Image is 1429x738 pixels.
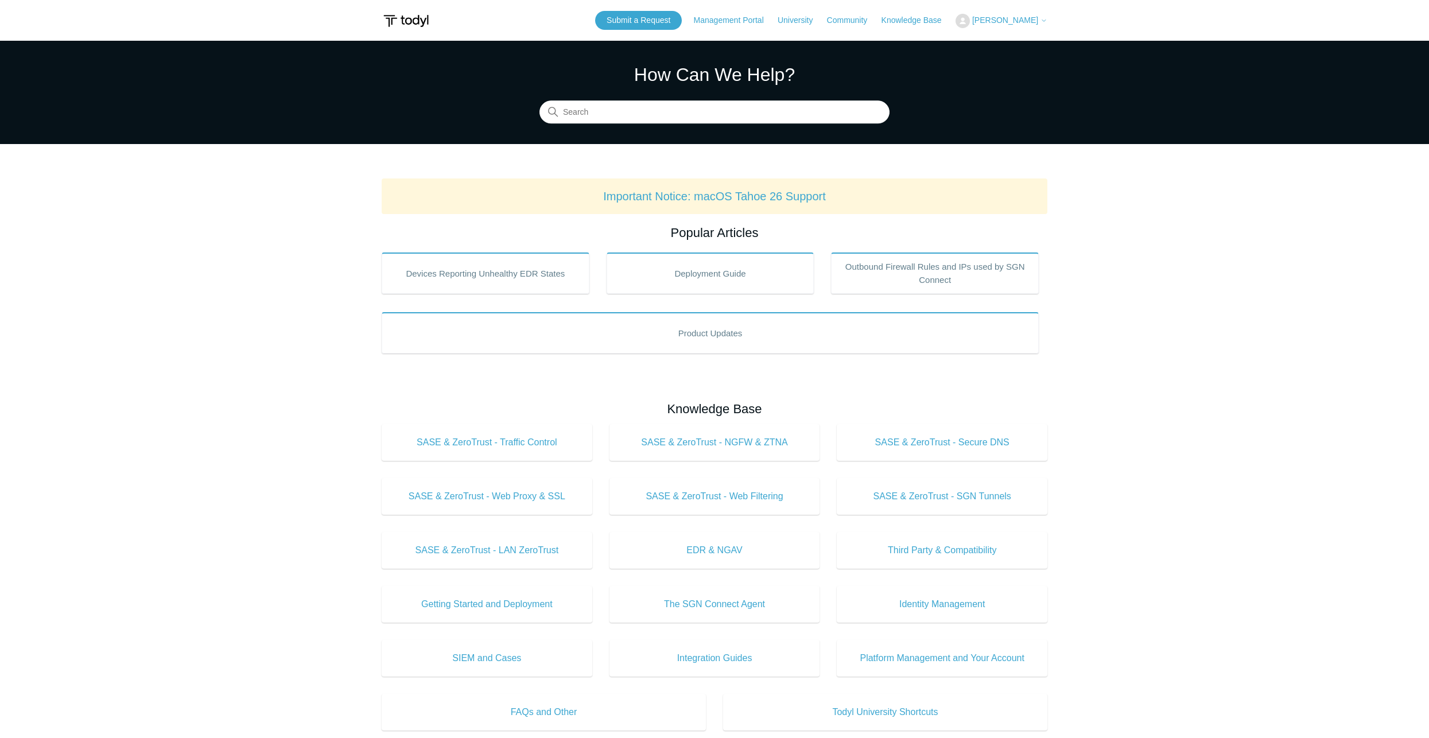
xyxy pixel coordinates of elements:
[827,14,879,26] a: Community
[723,694,1047,731] a: Todyl University Shortcuts
[627,651,803,665] span: Integration Guides
[837,640,1047,677] a: Platform Management and Your Account
[399,543,575,557] span: SASE & ZeroTrust - LAN ZeroTrust
[382,640,592,677] a: SIEM and Cases
[609,532,820,569] a: EDR & NGAV
[609,424,820,461] a: SASE & ZeroTrust - NGFW & ZTNA
[972,15,1038,25] span: [PERSON_NAME]
[399,597,575,611] span: Getting Started and Deployment
[539,61,890,88] h1: How Can We Help?
[837,532,1047,569] a: Third Party & Compatibility
[539,101,890,124] input: Search
[399,651,575,665] span: SIEM and Cases
[399,705,689,719] span: FAQs and Other
[694,14,775,26] a: Management Portal
[837,478,1047,515] a: SASE & ZeroTrust - SGN Tunnels
[382,532,592,569] a: SASE & ZeroTrust - LAN ZeroTrust
[382,399,1047,418] h2: Knowledge Base
[399,490,575,503] span: SASE & ZeroTrust - Web Proxy & SSL
[382,694,706,731] a: FAQs and Other
[609,478,820,515] a: SASE & ZeroTrust - Web Filtering
[854,597,1030,611] span: Identity Management
[740,705,1030,719] span: Todyl University Shortcuts
[627,543,803,557] span: EDR & NGAV
[837,424,1047,461] a: SASE & ZeroTrust - Secure DNS
[854,543,1030,557] span: Third Party & Compatibility
[778,14,824,26] a: University
[382,586,592,623] a: Getting Started and Deployment
[627,597,803,611] span: The SGN Connect Agent
[837,586,1047,623] a: Identity Management
[382,223,1047,242] h2: Popular Articles
[627,490,803,503] span: SASE & ZeroTrust - Web Filtering
[607,253,814,294] a: Deployment Guide
[399,436,575,449] span: SASE & ZeroTrust - Traffic Control
[382,253,589,294] a: Devices Reporting Unhealthy EDR States
[382,424,592,461] a: SASE & ZeroTrust - Traffic Control
[609,586,820,623] a: The SGN Connect Agent
[831,253,1039,294] a: Outbound Firewall Rules and IPs used by SGN Connect
[595,11,682,30] a: Submit a Request
[854,651,1030,665] span: Platform Management and Your Account
[382,312,1039,354] a: Product Updates
[382,10,430,32] img: Todyl Support Center Help Center home page
[603,190,826,203] a: Important Notice: macOS Tahoe 26 Support
[382,478,592,515] a: SASE & ZeroTrust - Web Proxy & SSL
[854,490,1030,503] span: SASE & ZeroTrust - SGN Tunnels
[854,436,1030,449] span: SASE & ZeroTrust - Secure DNS
[609,640,820,677] a: Integration Guides
[627,436,803,449] span: SASE & ZeroTrust - NGFW & ZTNA
[882,14,953,26] a: Knowledge Base
[956,14,1047,28] button: [PERSON_NAME]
